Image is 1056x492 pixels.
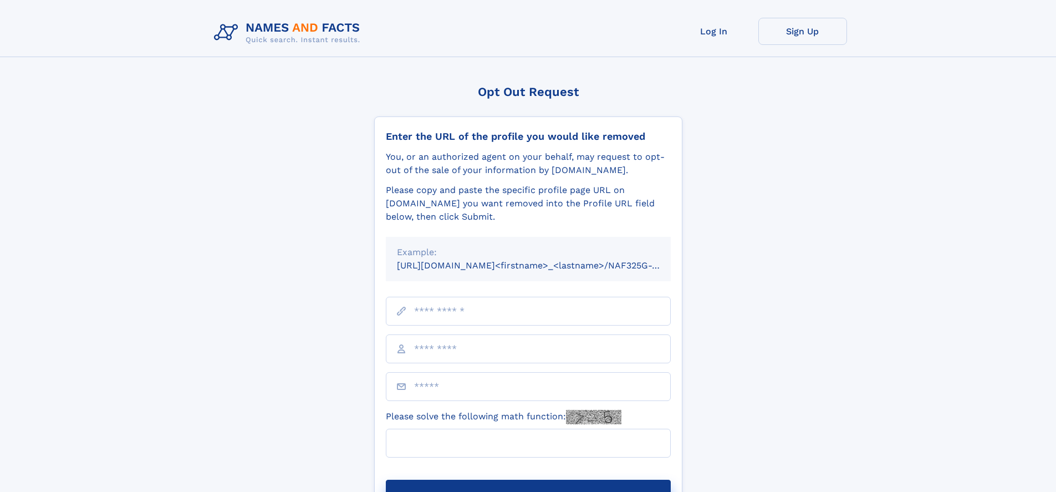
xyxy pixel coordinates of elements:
[397,246,660,259] div: Example:
[386,130,671,143] div: Enter the URL of the profile you would like removed
[386,184,671,224] div: Please copy and paste the specific profile page URL on [DOMAIN_NAME] you want removed into the Pr...
[386,150,671,177] div: You, or an authorized agent on your behalf, may request to opt-out of the sale of your informatio...
[374,85,682,99] div: Opt Out Request
[210,18,369,48] img: Logo Names and Facts
[758,18,847,45] a: Sign Up
[397,260,692,271] small: [URL][DOMAIN_NAME]<firstname>_<lastname>/NAF325G-xxxxxxxx
[670,18,758,45] a: Log In
[386,410,621,424] label: Please solve the following math function:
